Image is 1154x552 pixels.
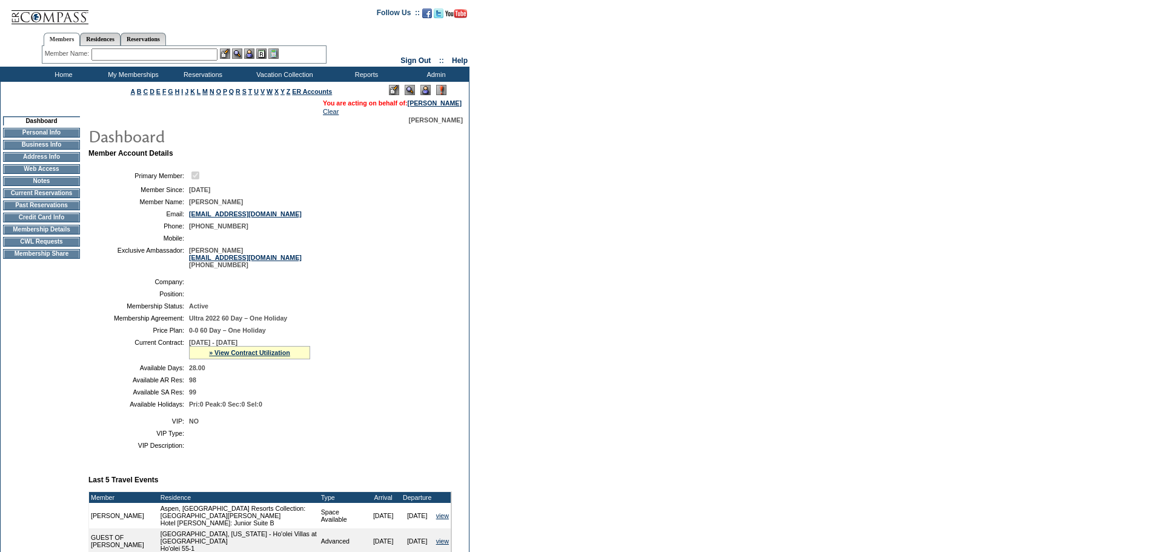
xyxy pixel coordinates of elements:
a: Q [229,88,234,95]
td: Address Info [3,152,80,162]
a: C [143,88,148,95]
td: Vacation Collection [236,67,330,82]
img: Impersonate [420,85,431,95]
a: O [216,88,221,95]
span: :: [439,56,444,65]
a: K [190,88,195,95]
td: VIP: [93,417,184,425]
a: W [267,88,273,95]
td: Type [319,492,366,503]
td: Member [89,492,159,503]
span: Active [189,302,208,310]
td: Departure [400,492,434,503]
td: Personal Info [3,128,80,138]
img: b_calculator.gif [268,48,279,59]
a: » View Contract Utilization [209,349,290,356]
a: G [168,88,173,95]
a: [EMAIL_ADDRESS][DOMAIN_NAME] [189,210,302,218]
img: pgTtlDashboard.gif [88,124,330,148]
a: Help [452,56,468,65]
a: Follow us on Twitter [434,12,443,19]
a: P [223,88,227,95]
a: Subscribe to our YouTube Channel [445,12,467,19]
a: L [197,88,201,95]
td: Member Name: [93,198,184,205]
td: Home [27,67,97,82]
td: VIP Description: [93,442,184,449]
a: Sign Out [400,56,431,65]
span: 28.00 [189,364,205,371]
a: M [202,88,208,95]
td: Available Holidays: [93,401,184,408]
a: X [274,88,279,95]
td: Current Reservations [3,188,80,198]
a: Y [280,88,285,95]
a: B [137,88,142,95]
b: Last 5 Travel Events [88,476,158,484]
td: Space Available [319,503,366,528]
a: H [175,88,180,95]
a: J [185,88,188,95]
td: Mobile: [93,234,184,242]
td: Membership Share [3,249,80,259]
a: view [436,537,449,545]
td: Exclusive Ambassador: [93,247,184,268]
td: Position: [93,290,184,298]
img: Follow us on Twitter [434,8,443,18]
a: N [210,88,214,95]
td: Membership Status: [93,302,184,310]
span: [PERSON_NAME] [189,198,243,205]
td: Phone: [93,222,184,230]
a: [PERSON_NAME] [408,99,462,107]
img: Log Concern/Member Elevation [436,85,446,95]
img: Impersonate [244,48,254,59]
img: View [232,48,242,59]
td: Aspen, [GEOGRAPHIC_DATA] Resorts Collection: [GEOGRAPHIC_DATA][PERSON_NAME] Hotel [PERSON_NAME]: ... [159,503,319,528]
a: R [236,88,240,95]
td: Available SA Res: [93,388,184,396]
img: Become our fan on Facebook [422,8,432,18]
a: T [248,88,253,95]
td: Member Since: [93,186,184,193]
td: Current Contract: [93,339,184,359]
td: Reports [330,67,400,82]
td: Notes [3,176,80,186]
a: [EMAIL_ADDRESS][DOMAIN_NAME] [189,254,302,261]
td: Reservations [167,67,236,82]
a: view [436,512,449,519]
td: CWL Requests [3,237,80,247]
span: [DATE] - [DATE] [189,339,237,346]
a: Members [44,33,81,46]
span: 99 [189,388,196,396]
td: Available Days: [93,364,184,371]
a: Reservations [121,33,166,45]
img: Edit Mode [389,85,399,95]
b: Member Account Details [88,149,173,158]
td: Residence [159,492,319,503]
td: Price Plan: [93,327,184,334]
a: Become our fan on Facebook [422,12,432,19]
img: Reservations [256,48,267,59]
td: Membership Details [3,225,80,234]
img: Subscribe to our YouTube Channel [445,9,467,18]
span: NO [189,417,199,425]
a: F [162,88,167,95]
a: E [156,88,161,95]
td: Business Info [3,140,80,150]
span: You are acting on behalf of: [323,99,462,107]
a: Z [287,88,291,95]
a: D [150,88,154,95]
img: b_edit.gif [220,48,230,59]
a: U [254,88,259,95]
td: Admin [400,67,469,82]
a: V [260,88,265,95]
td: [DATE] [366,503,400,528]
td: Dashboard [3,116,80,125]
td: Membership Agreement: [93,314,184,322]
td: VIP Type: [93,430,184,437]
a: A [131,88,135,95]
td: My Memberships [97,67,167,82]
span: Pri:0 Peak:0 Sec:0 Sel:0 [189,401,262,408]
div: Member Name: [45,48,91,59]
a: S [242,88,247,95]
